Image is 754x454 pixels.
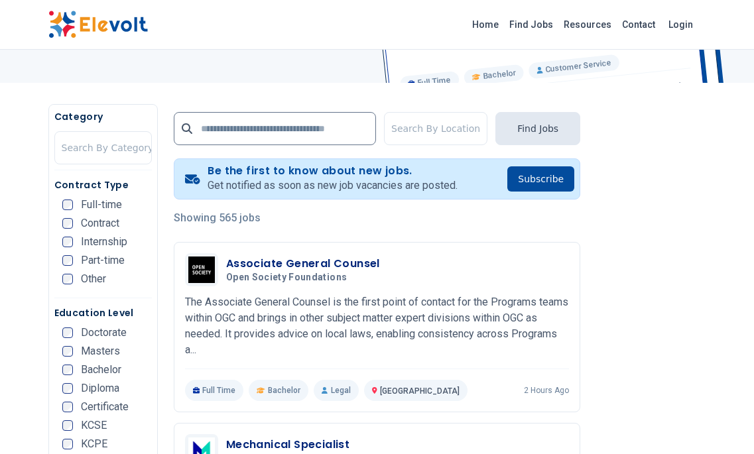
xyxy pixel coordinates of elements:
h4: Be the first to know about new jobs. [208,164,458,178]
input: Full-time [62,199,73,210]
a: Login [660,11,701,38]
a: Resources [558,14,617,35]
iframe: Chat Widget [688,390,754,454]
p: Full Time [185,380,244,401]
a: Open Society FoundationsAssociate General CounselOpen Society FoundationsThe Associate General Co... [185,253,569,401]
span: Internship [81,237,127,247]
input: Diploma [62,383,73,394]
span: Doctorate [81,327,127,338]
img: Elevolt [48,11,148,38]
p: Legal [314,380,358,401]
h5: Contract Type [54,178,152,192]
span: Contract [81,218,119,229]
input: Internship [62,237,73,247]
img: Open Society Foundations [188,256,215,283]
input: KCSE [62,420,73,431]
p: Get notified as soon as new job vacancies are posted. [208,178,458,194]
h5: Education Level [54,306,152,319]
span: Full-time [81,199,122,210]
p: 2 hours ago [524,385,569,396]
span: Masters [81,346,120,357]
input: Certificate [62,402,73,412]
input: Contract [62,218,73,229]
span: Bachelor [81,365,121,375]
h5: Category [54,110,152,123]
p: Showing 565 jobs [174,210,580,226]
span: KCSE [81,420,107,431]
input: Bachelor [62,365,73,375]
span: [GEOGRAPHIC_DATA] [380,386,460,396]
button: Find Jobs [495,112,580,145]
span: KCPE [81,439,107,449]
span: Part-time [81,255,125,266]
h3: Associate General Counsel [226,256,380,272]
input: Other [62,274,73,284]
input: Doctorate [62,327,73,338]
span: Certificate [81,402,129,412]
button: Subscribe [507,166,574,192]
a: Home [467,14,504,35]
input: Masters [62,346,73,357]
a: Find Jobs [504,14,558,35]
span: Open Society Foundations [226,272,347,284]
span: Other [81,274,106,284]
h3: Mechanical Specialist [226,437,349,453]
input: Part-time [62,255,73,266]
span: Diploma [81,383,119,394]
span: Bachelor [268,385,300,396]
a: Contact [617,14,660,35]
input: KCPE [62,439,73,449]
p: The Associate General Counsel is the first point of contact for the Programs teams within OGC and... [185,294,569,358]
